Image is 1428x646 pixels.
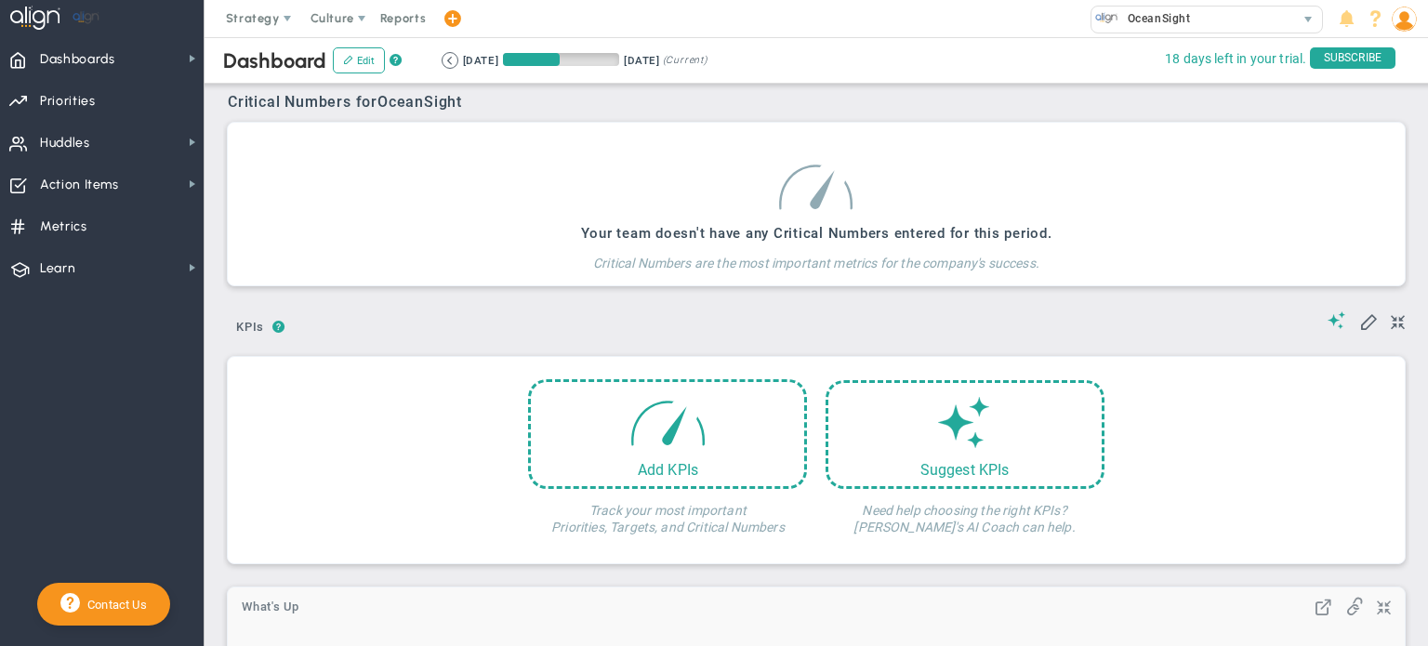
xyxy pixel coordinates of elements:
[228,312,272,342] span: KPIs
[528,489,807,535] h4: Track your most important Priorities, Targets, and Critical Numbers
[1328,311,1346,329] span: Suggestions (AI Feature)
[80,598,147,612] span: Contact Us
[442,52,458,69] button: Go to previous period
[531,461,804,479] div: Add KPIs
[223,48,326,73] span: Dashboard
[503,53,619,66] div: Period Progress: 49% Day 44 of 89 with 45 remaining.
[1095,7,1118,30] img: 32760.Company.photo
[228,312,272,345] button: KPIs
[40,207,87,246] span: Metrics
[663,52,707,69] span: (Current)
[40,40,115,79] span: Dashboards
[624,52,659,69] div: [DATE]
[1359,311,1378,330] span: Edit My KPIs
[581,225,1052,242] h3: Your team doesn't have any Critical Numbers entered for this period.
[40,124,90,163] span: Huddles
[40,165,119,204] span: Action Items
[463,52,498,69] div: [DATE]
[826,489,1104,535] h4: Need help choosing the right KPIs? [PERSON_NAME]'s AI Coach can help.
[1392,7,1417,32] img: 204799.Person.photo
[228,93,467,111] span: Critical Numbers for
[333,47,385,73] button: Edit
[1165,47,1306,71] span: 18 days left in your trial.
[1118,7,1191,31] span: OceanSight
[226,11,280,25] span: Strategy
[828,461,1102,479] div: Suggest KPIs
[581,242,1052,271] h4: Critical Numbers are the most important metrics for the company's success.
[311,11,354,25] span: Culture
[40,82,96,121] span: Priorities
[40,249,75,288] span: Learn
[1295,7,1322,33] span: select
[1310,47,1395,69] span: SUBSCRIBE
[377,93,462,111] span: OceanSight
